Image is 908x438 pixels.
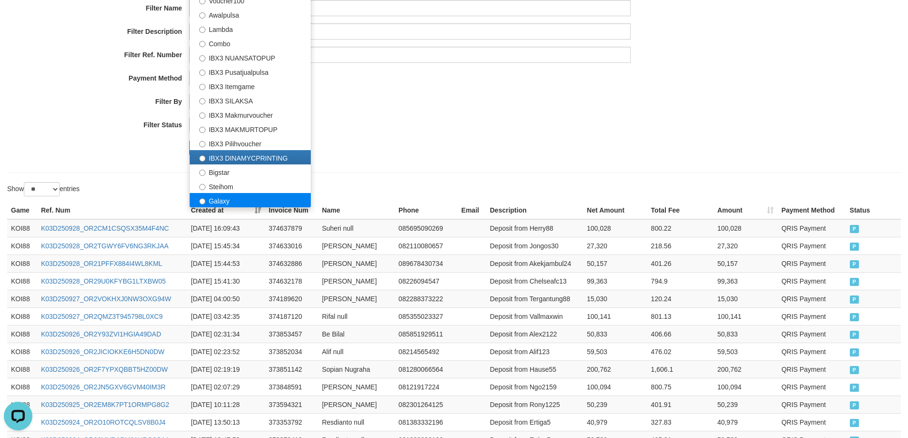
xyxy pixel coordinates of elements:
[395,413,458,431] td: 081383332196
[190,136,311,150] label: IBX3 Pilihvoucher
[265,237,318,255] td: 374633016
[265,343,318,360] td: 373852034
[190,179,311,193] label: Steihom
[265,272,318,290] td: 374632178
[486,360,583,378] td: Deposit from Hause55
[583,325,647,343] td: 50,833
[318,343,395,360] td: Alif null
[199,41,205,47] input: Combo
[187,325,265,343] td: [DATE] 02:31:34
[777,343,846,360] td: QRIS Payment
[850,260,859,268] span: PAID
[318,360,395,378] td: Sopian Nugraha
[190,193,311,207] label: Galaxy
[41,348,164,356] a: K03D250926_OR2JICIOKKE6H5DN0DW
[714,272,777,290] td: 99,363
[187,272,265,290] td: [DATE] 15:41:30
[199,27,205,33] input: Lambda
[187,255,265,272] td: [DATE] 15:44:53
[647,219,714,237] td: 800.22
[265,290,318,307] td: 374189620
[714,219,777,237] td: 100,028
[199,127,205,133] input: IBX3 MAKMURTOPUP
[199,98,205,104] input: IBX3 SILAKSA
[187,360,265,378] td: [DATE] 02:19:19
[777,290,846,307] td: QRIS Payment
[486,272,583,290] td: Deposit from Chelseafc13
[850,366,859,374] span: PAID
[647,272,714,290] td: 794.9
[7,325,37,343] td: KOI88
[714,202,777,219] th: Amount: activate to sort column ascending
[458,202,486,219] th: Email
[395,396,458,413] td: 082301264125
[265,360,318,378] td: 373851142
[583,343,647,360] td: 59,503
[395,307,458,325] td: 085355023327
[395,378,458,396] td: 08121917224
[583,396,647,413] td: 50,239
[486,290,583,307] td: Deposit from Tergantung88
[41,330,161,338] a: K03D250926_OR2Y93ZVI1HGIA49DAD
[486,307,583,325] td: Deposit from Vallmaxwin
[647,237,714,255] td: 218.56
[714,343,777,360] td: 59,503
[187,396,265,413] td: [DATE] 10:11:28
[850,419,859,427] span: PAID
[583,237,647,255] td: 27,320
[199,155,205,162] input: IBX3 DINAMYCPRINTING
[583,202,647,219] th: Net Amount
[265,255,318,272] td: 374632886
[395,325,458,343] td: 085851929511
[850,295,859,304] span: PAID
[714,255,777,272] td: 50,157
[850,401,859,409] span: PAID
[714,325,777,343] td: 50,833
[41,418,165,426] a: K03D250924_OR2O10ROTCQLSV8B0J4
[318,378,395,396] td: [PERSON_NAME]
[395,272,458,290] td: 08226094547
[777,325,846,343] td: QRIS Payment
[199,141,205,147] input: IBX3 Pilihvoucher
[486,325,583,343] td: Deposit from Alex2122
[714,378,777,396] td: 100,094
[647,255,714,272] td: 401.26
[7,290,37,307] td: KOI88
[395,219,458,237] td: 085695090269
[7,307,37,325] td: KOI88
[190,107,311,122] label: IBX3 Makmurvoucher
[41,260,162,267] a: K03D250928_OR21PFFX884I4WL8KML
[395,255,458,272] td: 089678430734
[7,360,37,378] td: KOI88
[647,307,714,325] td: 801.13
[199,198,205,204] input: Galaxy
[583,290,647,307] td: 15,030
[714,360,777,378] td: 200,762
[647,413,714,431] td: 327.83
[187,378,265,396] td: [DATE] 02:07:29
[486,343,583,360] td: Deposit from Alif123
[7,378,37,396] td: KOI88
[486,237,583,255] td: Deposit from Jongos30
[41,401,169,408] a: K03D250925_OR2EM8K7PT1ORMPG8G2
[7,255,37,272] td: KOI88
[395,360,458,378] td: 081280066564
[318,237,395,255] td: [PERSON_NAME]
[777,272,846,290] td: QRIS Payment
[190,122,311,136] label: IBX3 MAKMURTOPUP
[318,325,395,343] td: Be Bilal
[190,50,311,64] label: IBX3 NUANSATOPUP
[583,378,647,396] td: 100,094
[190,7,311,21] label: Awalpulsa
[199,55,205,61] input: IBX3 NUANSATOPUP
[647,202,714,219] th: Total Fee
[486,219,583,237] td: Deposit from Herry88
[318,307,395,325] td: Rifal null
[187,219,265,237] td: [DATE] 16:09:43
[777,360,846,378] td: QRIS Payment
[486,202,583,219] th: Description
[265,325,318,343] td: 373853457
[7,219,37,237] td: KOI88
[7,202,37,219] th: Game
[265,413,318,431] td: 373353792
